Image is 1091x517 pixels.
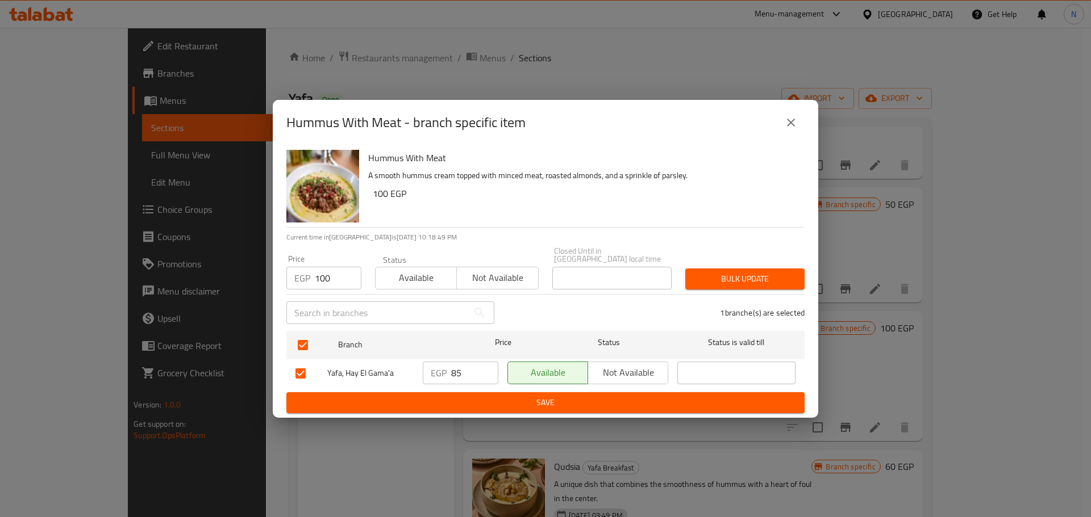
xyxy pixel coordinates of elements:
[338,338,456,352] span: Branch
[465,335,541,350] span: Price
[286,114,526,132] h2: Hummus With Meat - branch specific item
[368,150,796,166] h6: Hummus With Meat
[507,362,588,384] button: Available
[685,268,805,289] button: Bulk update
[294,271,310,285] p: EGP
[550,335,668,350] span: Status
[677,335,796,350] span: Status is valid till
[588,362,668,384] button: Not available
[286,301,468,324] input: Search in branches
[456,267,538,289] button: Not available
[461,270,534,286] span: Not available
[295,396,796,410] span: Save
[380,270,452,286] span: Available
[720,307,805,318] p: 1 branche(s) are selected
[375,267,457,289] button: Available
[777,109,805,136] button: close
[286,392,805,413] button: Save
[286,150,359,222] img: Hummus With Meat
[694,272,796,286] span: Bulk update
[513,364,584,381] span: Available
[368,169,796,183] p: A smooth hummus cream topped with minced meat, roasted almonds, and a sprinkle of parsley.
[593,364,664,381] span: Not available
[451,362,498,384] input: Please enter price
[431,366,447,380] p: EGP
[315,267,361,289] input: Please enter price
[286,232,805,242] p: Current time in [GEOGRAPHIC_DATA] is [DATE] 10:18:49 PM
[373,186,796,201] h6: 100 EGP
[327,366,414,380] span: Yafa, Hay El Gama'a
